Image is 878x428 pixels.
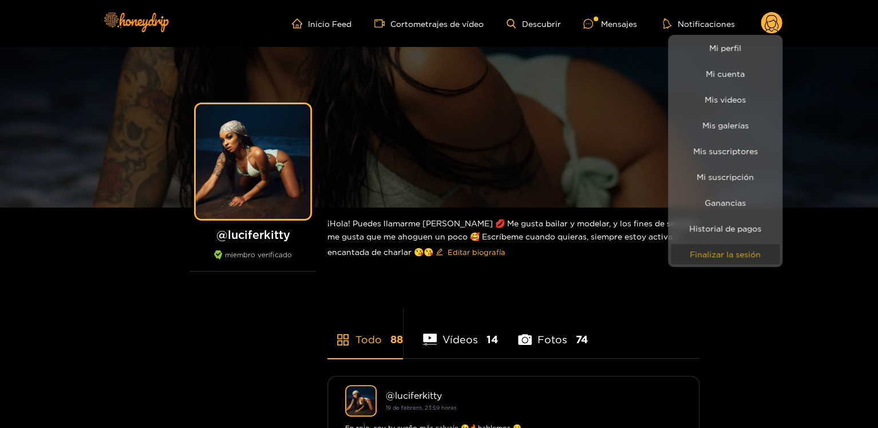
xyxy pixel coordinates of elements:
[671,141,780,161] a: Mis suscriptores
[671,115,780,135] a: Mis galerías
[671,193,780,213] a: Ganancias
[690,250,761,258] font: Finalizar la sesión
[671,167,780,187] a: Mi suscripción
[689,224,761,233] font: Historial de pagos
[697,172,754,181] font: Mi suscripción
[706,69,745,78] font: Mi cuenta
[671,218,780,238] a: Historial de pagos
[671,244,780,264] button: Finalizar la sesión
[671,64,780,84] a: Mi cuenta
[705,198,746,207] font: Ganancias
[705,95,746,104] font: Mis videos
[693,147,758,155] font: Mis suscriptores
[709,44,741,52] font: Mi perfil
[671,89,780,109] a: Mis videos
[671,38,780,58] a: Mi perfil
[702,121,749,129] font: Mis galerías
